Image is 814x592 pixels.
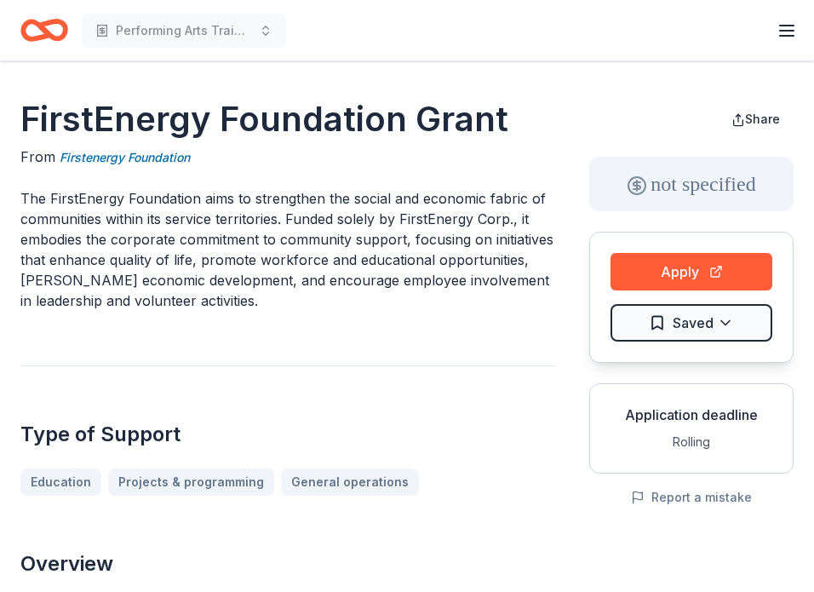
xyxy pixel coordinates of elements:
[610,253,772,290] button: Apply
[60,147,190,168] a: Firstenergy Foundation
[604,405,779,425] div: Application deadline
[631,487,752,508] button: Report a mistake
[745,112,780,126] span: Share
[108,468,274,496] a: Projects & programming
[20,10,68,50] a: Home
[20,468,101,496] a: Education
[20,421,555,448] h2: Type of Support
[718,102,794,136] button: Share
[20,188,555,311] p: The FirstEnergy Foundation aims to strengthen the social and economic fabric of communities withi...
[604,432,779,452] div: Rolling
[281,468,419,496] a: General operations
[82,14,286,48] button: Performing Arts Training - Skill building for the Arts
[116,20,252,41] span: Performing Arts Training - Skill building for the Arts
[673,312,714,334] span: Saved
[20,550,555,578] h2: Overview
[610,304,772,342] button: Saved
[589,157,794,211] div: not specified
[20,95,555,143] h1: FirstEnergy Foundation Grant
[20,147,555,168] div: From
